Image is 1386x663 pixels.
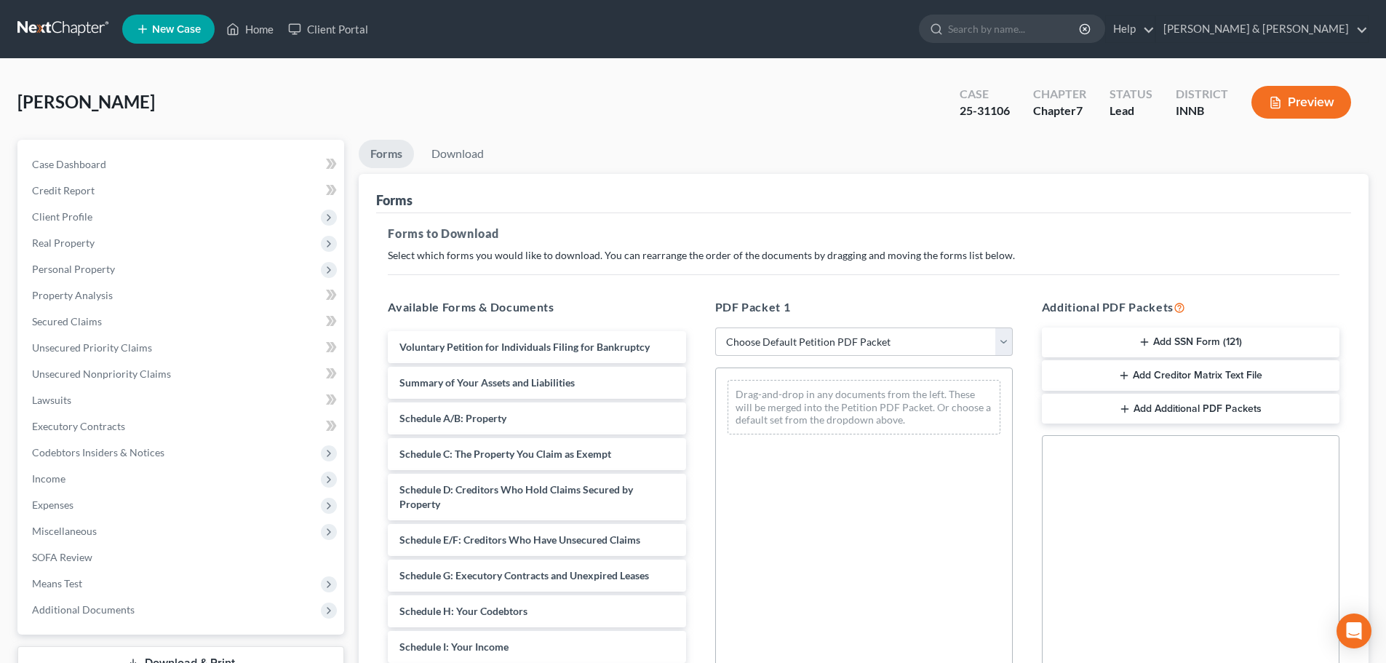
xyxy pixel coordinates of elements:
[1110,103,1152,119] div: Lead
[32,158,106,170] span: Case Dashboard
[20,387,344,413] a: Lawsuits
[1106,16,1155,42] a: Help
[32,184,95,196] span: Credit Report
[1042,298,1339,316] h5: Additional PDF Packets
[1251,86,1351,119] button: Preview
[152,24,201,35] span: New Case
[1076,103,1083,117] span: 7
[281,16,375,42] a: Client Portal
[960,86,1010,103] div: Case
[399,448,611,460] span: Schedule C: The Property You Claim as Exempt
[32,210,92,223] span: Client Profile
[399,640,509,653] span: Schedule I: Your Income
[20,544,344,571] a: SOFA Review
[32,499,73,511] span: Expenses
[388,248,1339,263] p: Select which forms you would like to download. You can rearrange the order of the documents by dr...
[32,577,82,589] span: Means Test
[948,15,1081,42] input: Search by name...
[20,178,344,204] a: Credit Report
[1042,327,1339,358] button: Add SSN Form (121)
[359,140,414,168] a: Forms
[1110,86,1152,103] div: Status
[399,412,506,424] span: Schedule A/B: Property
[1033,86,1086,103] div: Chapter
[32,446,164,458] span: Codebtors Insiders & Notices
[399,376,575,389] span: Summary of Your Assets and Liabilities
[20,282,344,309] a: Property Analysis
[399,605,527,617] span: Schedule H: Your Codebtors
[219,16,281,42] a: Home
[32,472,65,485] span: Income
[388,225,1339,242] h5: Forms to Download
[32,603,135,616] span: Additional Documents
[32,237,95,249] span: Real Property
[20,335,344,361] a: Unsecured Priority Claims
[1042,394,1339,424] button: Add Additional PDF Packets
[1042,360,1339,391] button: Add Creditor Matrix Text File
[32,315,102,327] span: Secured Claims
[32,551,92,563] span: SOFA Review
[728,380,1000,434] div: Drag-and-drop in any documents from the left. These will be merged into the Petition PDF Packet. ...
[32,420,125,432] span: Executory Contracts
[32,341,152,354] span: Unsecured Priority Claims
[388,298,685,316] h5: Available Forms & Documents
[1176,86,1228,103] div: District
[32,263,115,275] span: Personal Property
[420,140,495,168] a: Download
[399,533,640,546] span: Schedule E/F: Creditors Who Have Unsecured Claims
[1033,103,1086,119] div: Chapter
[960,103,1010,119] div: 25-31106
[1176,103,1228,119] div: INNB
[20,309,344,335] a: Secured Claims
[399,483,633,510] span: Schedule D: Creditors Who Hold Claims Secured by Property
[32,525,97,537] span: Miscellaneous
[376,191,413,209] div: Forms
[20,151,344,178] a: Case Dashboard
[399,341,650,353] span: Voluntary Petition for Individuals Filing for Bankruptcy
[17,91,155,112] span: [PERSON_NAME]
[1156,16,1368,42] a: [PERSON_NAME] & [PERSON_NAME]
[399,569,649,581] span: Schedule G: Executory Contracts and Unexpired Leases
[32,289,113,301] span: Property Analysis
[32,368,171,380] span: Unsecured Nonpriority Claims
[715,298,1013,316] h5: PDF Packet 1
[1337,614,1371,648] div: Open Intercom Messenger
[32,394,71,406] span: Lawsuits
[20,413,344,440] a: Executory Contracts
[20,361,344,387] a: Unsecured Nonpriority Claims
